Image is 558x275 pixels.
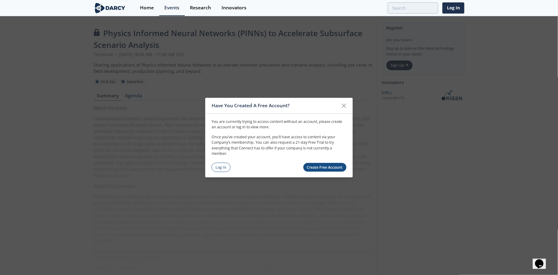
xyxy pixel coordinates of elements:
div: Have You Created A Free Account? [212,100,338,111]
div: Events [164,5,179,10]
p: Once you’ve created your account, you’ll have access to content via your Company’s membership. Yo... [212,134,346,157]
p: You are currently trying to access content without an account, please create an account or log in... [212,119,346,130]
a: Log In [442,2,464,14]
div: Innovators [222,5,246,10]
a: Create Free Account [303,163,347,172]
input: Advanced Search [388,2,438,14]
a: Log In [212,163,231,172]
iframe: chat widget [533,251,552,269]
div: Research [190,5,211,10]
div: Home [140,5,154,10]
img: logo-wide.svg [94,3,126,13]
